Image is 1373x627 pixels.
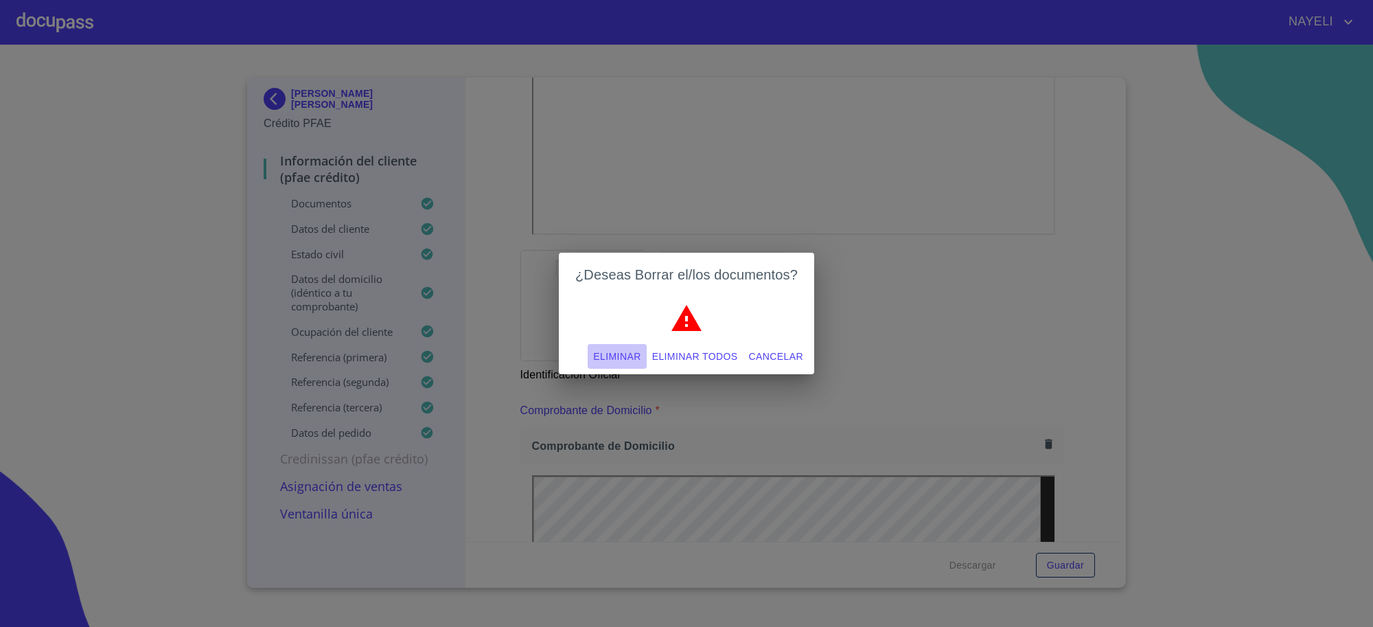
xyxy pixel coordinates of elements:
h2: ¿Deseas Borrar el/los documentos? [575,264,798,286]
button: Cancelar [743,344,809,369]
span: Cancelar [749,348,803,365]
button: Eliminar todos [647,344,743,369]
span: Eliminar todos [652,348,738,365]
button: Eliminar [588,344,646,369]
span: Eliminar [593,348,641,365]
